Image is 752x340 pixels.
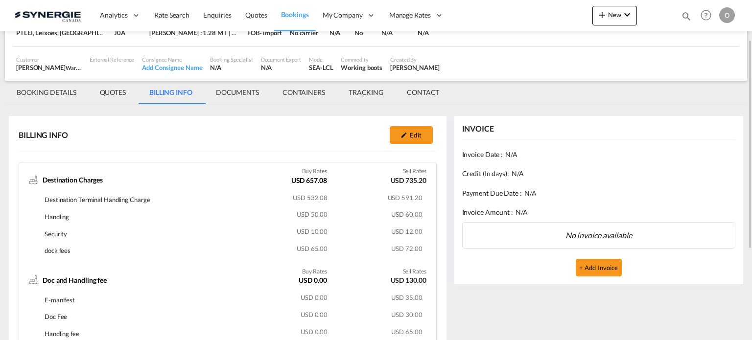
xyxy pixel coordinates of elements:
div: External Reference [90,56,134,63]
span: N/A [516,207,528,217]
div: O [719,7,735,23]
span: USD 532.08 [293,194,328,202]
div: FOB [247,28,259,37]
div: [PERSON_NAME] [16,63,82,72]
span: Rate Search [154,11,189,19]
span: Quotes [245,11,267,19]
span: Destination Terminal Handling Charge [45,196,150,204]
button: icon-plus 400-fgNewicon-chevron-down [592,6,637,25]
div: N/A [329,28,347,37]
span: USD 12.00 [391,227,422,235]
div: Booking Specialist [210,56,253,63]
label: Buy Rates [302,268,327,276]
div: icon-magnify [681,11,692,25]
label: Sell Rates [403,167,426,176]
div: Commodity [341,56,382,63]
div: N/A [210,63,253,72]
span: USD 30.00 [391,311,422,318]
span: USD 65.00 [297,245,328,252]
div: Invoice Date : [462,145,735,164]
label: Sell Rates [403,268,426,276]
md-pagination-wrapper: Use the left and right arrow keys to navigate between tabs [5,81,451,104]
button: + Add Invoice [576,259,622,276]
span: Analytics [100,10,128,20]
div: [PERSON_NAME] : 1.28 MT | Volumetric Wt : 14.78 CBM | Chargeable Wt : 14.78 W/M [149,28,239,37]
div: Customer [16,56,82,63]
span: N/A [505,150,517,159]
div: Working boots [341,63,382,72]
span: E-manifest [45,296,75,304]
span: Warwick [66,64,87,71]
span: USD 591.20 [388,194,423,202]
span: Handling [45,213,69,221]
div: Credit (In days): [462,164,735,183]
span: USD 0.00 [301,311,328,318]
span: Help [698,7,714,23]
span: New [596,11,633,19]
div: N/A [418,28,450,37]
md-tab-item: TRACKING [337,81,395,104]
div: - import [259,28,282,37]
span: Manage Rates [389,10,431,20]
md-tab-item: CONTACT [395,81,451,104]
div: INVOICE [462,123,494,134]
md-icon: icon-chevron-down [621,9,633,21]
div: Karen Mercier [390,63,440,72]
div: Help [698,7,719,24]
span: USD 0.00 [301,328,328,336]
div: Invoice Amount : [462,203,735,222]
md-tab-item: QUOTES [88,81,138,104]
div: USD 130.00 [391,275,426,288]
div: SEA-LCL [309,63,333,72]
span: Enquiries [203,11,232,19]
span: Doc Fee [45,313,67,320]
div: PTLEI, Leixoes, Portugal, Southern Europe, Europe [16,28,106,37]
img: 1f56c880d42311ef80fc7dca854c8e59.png [15,4,81,26]
span: USD 65.00 [391,328,422,336]
span: dock fees [45,247,70,254]
md-tab-item: DOCUMENTS [204,81,271,104]
label: Buy Rates [302,167,327,176]
span: N/A [512,169,524,179]
md-tab-item: BOOKING DETAILS [5,81,88,104]
div: No [354,28,374,37]
div: N/A [381,28,410,37]
md-icon: icon-magnify [681,11,692,22]
md-tab-item: BILLING INFO [138,81,204,104]
span: USD 72.00 [391,245,422,252]
div: J0A [114,28,141,37]
md-tab-item: CONTAINERS [271,81,337,104]
md-icon: icon-pencil [400,132,407,138]
span: USD 10.00 [297,227,328,235]
div: USD 735.20 [391,176,426,188]
div: Add Consignee Name [142,63,202,72]
span: USD 0.00 [301,294,328,301]
div: USD 657.08 [291,176,327,188]
div: Created By [390,56,440,63]
div: No Invoice available [462,222,735,249]
div: USD 0.00 [299,275,327,288]
span: USD 50.00 [297,210,328,218]
span: USD 60.00 [391,210,422,218]
div: Payment Due Date : [462,183,735,203]
span: Destination Charges [43,175,103,185]
span: My Company [323,10,363,20]
span: Doc and Handling fee [43,275,107,285]
div: Consignee Name [142,56,202,63]
span: Bookings [281,10,309,19]
span: N/A [524,188,537,198]
md-icon: icon-plus 400-fg [596,9,608,21]
span: Security [45,230,67,238]
div: No carrier [290,28,322,37]
div: Document Expert [261,56,302,63]
span: USD 35.00 [391,294,422,301]
span: Handling fee [45,330,79,338]
div: Mode [309,56,333,63]
div: BILLING INFO [19,130,68,140]
div: N/A [261,63,302,72]
button: icon-pencilEdit [390,126,433,144]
